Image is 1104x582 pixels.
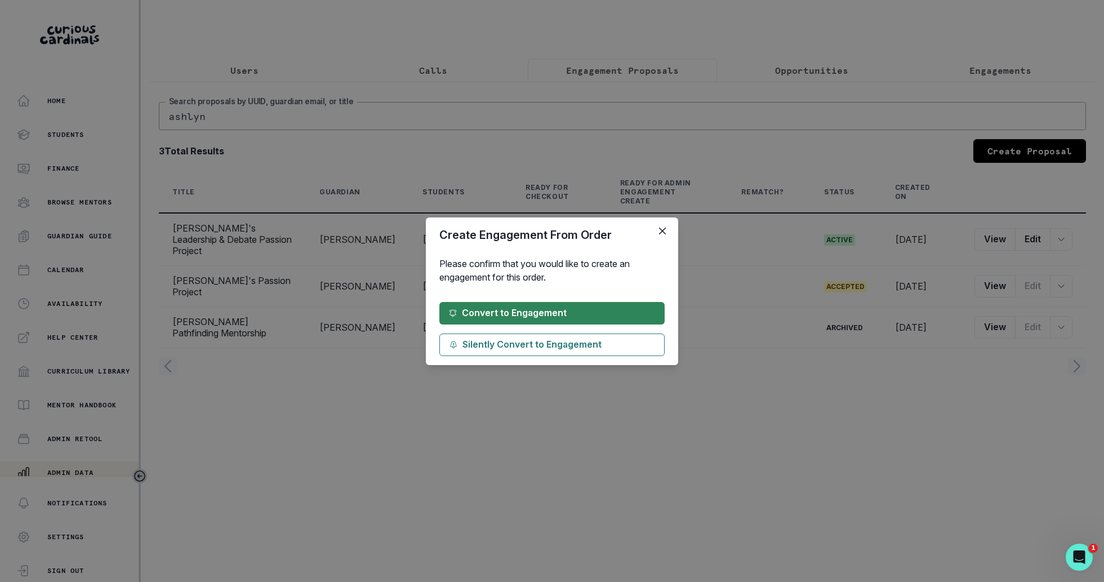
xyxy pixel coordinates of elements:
iframe: Intercom live chat [1066,544,1093,571]
header: Create Engagement From Order [426,217,678,252]
button: Silently Convert to Engagement [439,334,665,356]
span: 1 [1089,544,1098,553]
button: Close [653,222,671,240]
button: Convert to Engagement [439,302,665,325]
p: Please confirm that you would like to create an engagement for this order. [439,257,665,284]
